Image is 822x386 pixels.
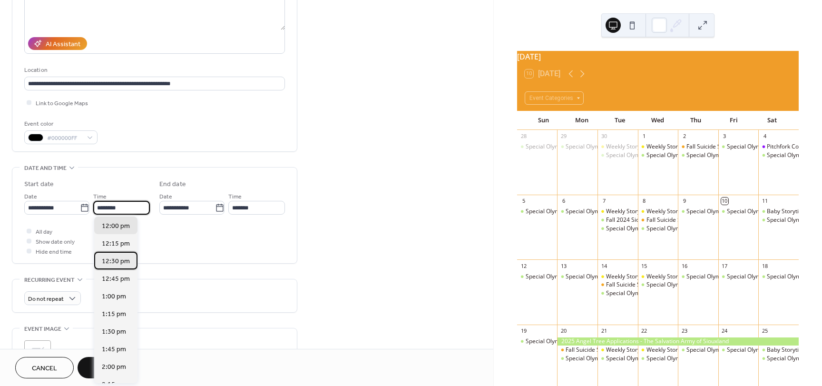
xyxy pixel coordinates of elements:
div: Special Olympics Basketball [638,281,678,289]
div: Special Olympics Basketball [718,143,759,151]
div: 21 [600,327,607,335]
div: 3 [721,133,728,140]
span: Cancel [32,364,57,374]
div: Special Olympics Basketball [758,151,799,159]
span: Time [228,192,242,202]
div: 1 [641,133,648,140]
div: Fall Suicide Support Group - [DEMOGRAPHIC_DATA] Charties [566,346,727,354]
div: Weekly Storytimes! [GEOGRAPHIC_DATA] [646,208,756,216]
div: Special Olympics Basketball [526,273,599,281]
div: Special Olympics Basketball [597,151,638,159]
div: Special Olympics Basketball [526,143,599,151]
div: AI Assistant [46,40,80,49]
div: Mon [563,111,601,130]
div: Special Olympics Basketball [638,151,678,159]
div: 9 [681,198,688,205]
div: Special Olympics Basketball [758,355,799,363]
span: Date [24,192,37,202]
span: 1:00 pm [102,292,126,302]
div: 6 [560,198,567,205]
div: Weekly Storytimes! [GEOGRAPHIC_DATA] [606,143,715,151]
div: 19 [520,327,527,335]
div: 17 [721,262,728,269]
div: 24 [721,327,728,335]
div: Sat [753,111,791,130]
div: 20 [560,327,567,335]
div: Fall 2024 Sioux City Suicide Support Group - Catholic Charities [597,216,638,224]
div: Fall Suicide Support Group - Catholic Charties [597,281,638,289]
span: 12:30 pm [102,257,130,267]
div: 11 [761,198,768,205]
div: Special Olympics Basketball [718,273,759,281]
div: Special Olympics Basketball [606,289,680,297]
div: Baby Storytime [758,346,799,354]
div: Start date [24,179,54,189]
div: 12 [520,262,527,269]
div: Fall Suicide Support Group - [DEMOGRAPHIC_DATA] Charties [606,281,767,289]
div: Special Olympics Basketball [517,143,558,151]
div: Special Olympics Basketball [727,273,801,281]
span: Date and time [24,163,67,173]
div: Wed [639,111,677,130]
div: Location [24,65,283,75]
div: Special Olympics Basketball [638,225,678,233]
div: Special Olympics Basketball [678,151,718,159]
button: Cancel [15,357,74,378]
div: Fall 2024 Sioux City Suicide Support Group - [DEMOGRAPHIC_DATA] Charities [606,216,811,224]
div: 22 [641,327,648,335]
div: 4 [761,133,768,140]
div: Special Olympics Basketball [606,151,680,159]
div: End date [159,179,186,189]
div: Special Olympics Basketball [727,208,801,216]
div: Weekly Storytimes! Sioux City Public Library [638,273,678,281]
span: 2:00 pm [102,362,126,372]
div: 29 [560,133,567,140]
div: Weekly Storytimes! [GEOGRAPHIC_DATA] [606,273,715,281]
span: Time [93,192,107,202]
div: Special Olympics Basketball [678,273,718,281]
div: 25 [761,327,768,335]
div: Special Olympics Basketball [646,281,720,289]
div: 8 [641,198,648,205]
span: Event image [24,324,61,334]
div: Tue [601,111,639,130]
div: Special Olympics Basketball [517,337,558,346]
div: Special Olympics Basketball [727,143,801,151]
span: All day [36,227,52,237]
div: [DATE] [517,51,799,62]
div: Special Olympics Basketball [686,208,760,216]
div: Event color [24,119,96,129]
div: Special Olympics Basketball [686,151,760,159]
div: 28 [520,133,527,140]
span: 1:45 pm [102,345,126,355]
div: Special Olympics Basketball [597,355,638,363]
div: Special Olympics Basketball [678,208,718,216]
div: Special Olympics Basketball [646,151,720,159]
span: 12:00 pm [102,221,130,231]
div: Special Olympics Basketball [718,208,759,216]
div: Fall Suicide Support Group - Catholic Charties [557,346,597,354]
div: Weekly Storytimes! Sioux City Library [597,273,638,281]
div: Special Olympics Basketball [678,346,718,354]
div: Weekly Storytimes! [GEOGRAPHIC_DATA] [646,143,756,151]
div: Weekly Storytimes! Sioux City Public Library [638,208,678,216]
div: 2025 Angel Tree Applications - The Salvation Army of Siouxland [557,337,799,346]
div: Weekly Storytimes! [GEOGRAPHIC_DATA] [606,346,715,354]
div: 10 [721,198,728,205]
div: 18 [761,262,768,269]
span: 1:30 pm [102,327,126,337]
div: Fri [715,111,753,130]
div: Special Olympics Basketball [557,208,597,216]
div: 13 [560,262,567,269]
div: Special Olympics Basketball [566,208,639,216]
div: Weekly Storytimes! Sioux City Public Library [638,346,678,354]
div: Weekly Storytimes! Sioux City Library [597,208,638,216]
div: Special Olympics Basketball [597,225,638,233]
div: Baby Storytime [767,346,807,354]
div: Special Olympics Basketball [566,355,639,363]
div: Fall Suicide Support Group - Catholic Charties [678,143,718,151]
div: Special Olympics Basketball [517,208,558,216]
div: Special Olympics Basketball [557,355,597,363]
button: AI Assistant [28,37,87,50]
div: Weekly Storytimes! [GEOGRAPHIC_DATA] [646,273,756,281]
